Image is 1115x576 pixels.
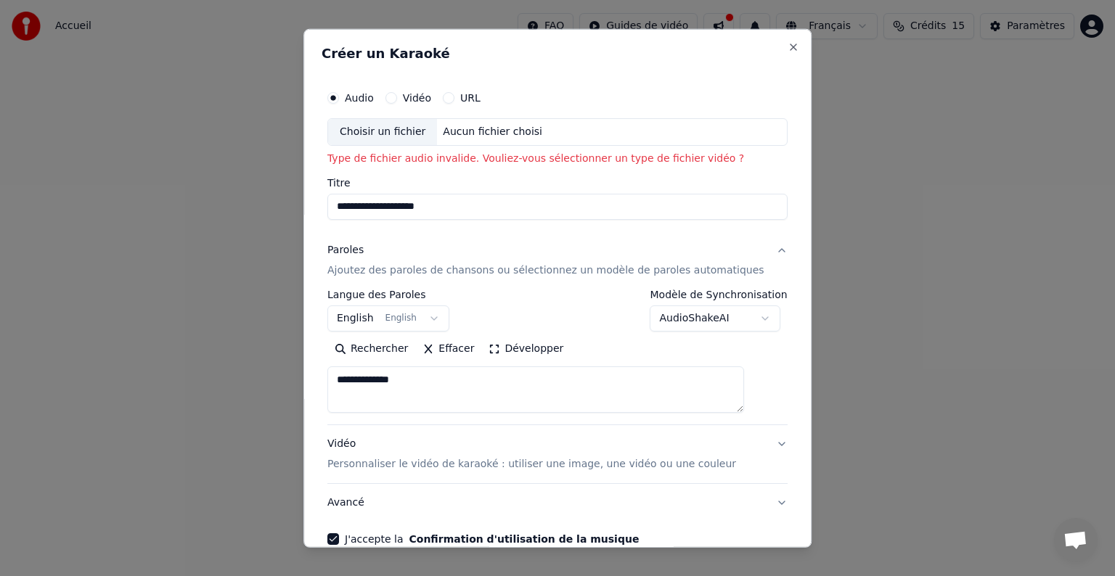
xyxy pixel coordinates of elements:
button: ParolesAjoutez des paroles de chansons ou sélectionnez un modèle de paroles automatiques [327,231,788,289]
div: Choisir un fichier [328,119,437,145]
label: Langue des Paroles [327,289,449,300]
button: VidéoPersonnaliser le vidéo de karaoké : utiliser une image, une vidéo ou une couleur [327,425,788,483]
label: J'accepte la [345,534,639,544]
label: Vidéo [403,93,431,103]
div: Aucun fichier choisi [438,125,549,139]
div: Paroles [327,243,364,258]
button: Avancé [327,484,788,522]
p: Ajoutez des paroles de chansons ou sélectionnez un modèle de paroles automatiques [327,263,764,278]
label: Modèle de Synchronisation [650,289,788,300]
p: Personnaliser le vidéo de karaoké : utiliser une image, une vidéo ou une couleur [327,457,736,472]
button: Développer [482,337,571,361]
label: Audio [345,93,374,103]
p: Type de fichier audio invalide. Vouliez-vous sélectionner un type de fichier vidéo ? [327,152,788,166]
button: J'accepte la [409,534,640,544]
h2: Créer un Karaoké [322,47,793,60]
div: Vidéo [327,437,736,472]
button: Rechercher [327,337,415,361]
label: URL [460,93,481,103]
div: ParolesAjoutez des paroles de chansons ou sélectionnez un modèle de paroles automatiques [327,289,788,424]
label: Titre [327,178,788,188]
button: Effacer [415,337,481,361]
